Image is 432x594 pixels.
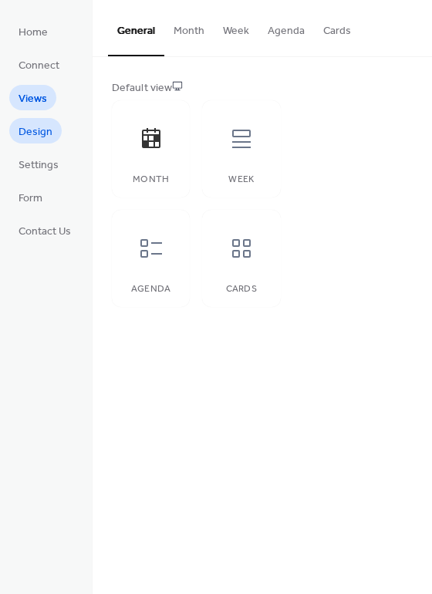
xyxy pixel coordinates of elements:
[218,284,265,295] div: Cards
[112,80,410,96] div: Default view
[9,218,80,243] a: Contact Us
[19,91,47,107] span: Views
[19,157,59,174] span: Settings
[9,184,52,210] a: Form
[19,25,48,41] span: Home
[19,224,71,240] span: Contact Us
[9,85,56,110] a: Views
[127,284,174,295] div: Agenda
[9,19,57,44] a: Home
[127,174,174,185] div: Month
[9,151,68,177] a: Settings
[19,58,59,74] span: Connect
[19,191,42,207] span: Form
[9,118,62,143] a: Design
[218,174,265,185] div: Week
[19,124,52,140] span: Design
[9,52,69,77] a: Connect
